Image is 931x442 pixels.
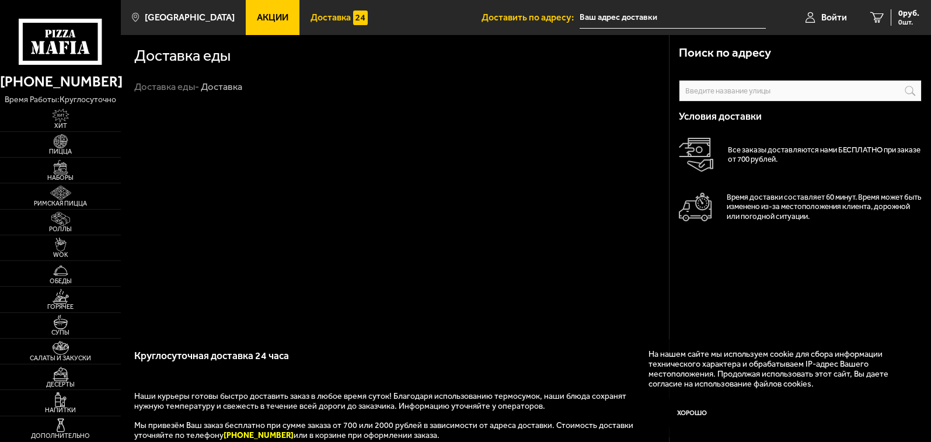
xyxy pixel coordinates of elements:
img: Автомобиль доставки [679,193,712,221]
span: 0 шт. [898,19,919,26]
p: На нашем сайте мы используем cookie для сбора информации технического характера и обрабатываем IP... [648,349,901,389]
span: [GEOGRAPHIC_DATA] [145,13,235,22]
span: Войти [821,13,847,22]
div: Доставка [201,81,242,93]
button: Хорошо [648,399,736,428]
span: 0 руб. [898,9,919,18]
span: Доставка [311,13,351,22]
p: Все заказы доставляются нами БЕСПЛАТНО при заказе от 700 рублей. [728,145,922,165]
input: Ваш адрес доставки [580,7,766,29]
a: Доставка еды- [134,81,199,92]
h3: Круглосуточная доставка 24 часа [134,349,656,373]
span: Наши курьеры готовы быстро доставить заказ в любое время суток! Благодаря использованию термосумо... [134,391,626,411]
span: Акции [257,13,288,22]
h3: Поиск по адресу [679,47,771,59]
h3: Условия доставки [679,112,922,121]
input: Введите название улицы [679,80,922,102]
span: Мы привезём Ваш заказ бесплатно при сумме заказа от 700 или 2000 рублей в зависимости от адреса д... [134,420,633,440]
img: Оплата доставки [679,138,713,172]
b: [PHONE_NUMBER] [224,430,294,440]
img: 15daf4d41897b9f0e9f617042186c801.svg [353,11,368,25]
h1: Доставка еды [134,48,231,64]
p: Время доставки составляет 60 минут. Время может быть изменено из-за местоположения клиента, дорож... [727,193,922,222]
span: Доставить по адресу: [482,13,580,22]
